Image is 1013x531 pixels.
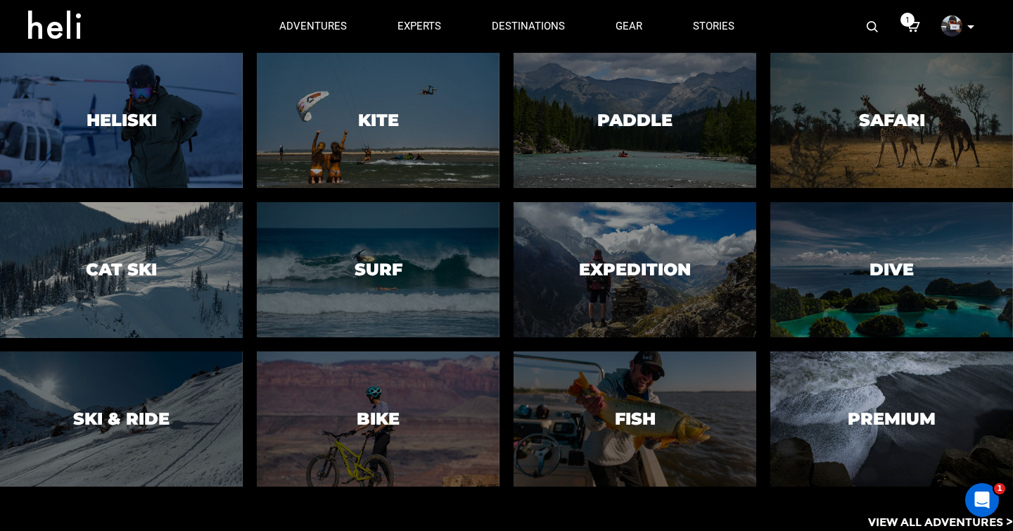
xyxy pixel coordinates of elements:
[492,19,565,34] p: destinations
[355,261,402,279] h3: Surf
[965,483,999,517] iframe: Intercom live chat
[900,13,915,27] span: 1
[86,261,157,279] h3: Cat Ski
[868,515,1013,531] p: View All Adventures >
[994,483,1005,494] span: 1
[867,21,878,32] img: search-bar-icon.svg
[770,351,1013,487] a: PremiumPremium image
[859,111,925,130] h3: Safari
[941,15,962,37] img: profile_pic_3b32847a30d94b7fd543c4c64cbac400.png
[397,19,441,34] p: experts
[358,111,399,130] h3: Kite
[357,410,400,428] h3: Bike
[615,410,656,428] h3: Fish
[279,19,347,34] p: adventures
[73,410,170,428] h3: Ski & Ride
[597,111,673,130] h3: Paddle
[869,261,914,279] h3: Dive
[87,111,157,130] h3: Heliski
[579,261,691,279] h3: Expedition
[848,410,936,428] h3: Premium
